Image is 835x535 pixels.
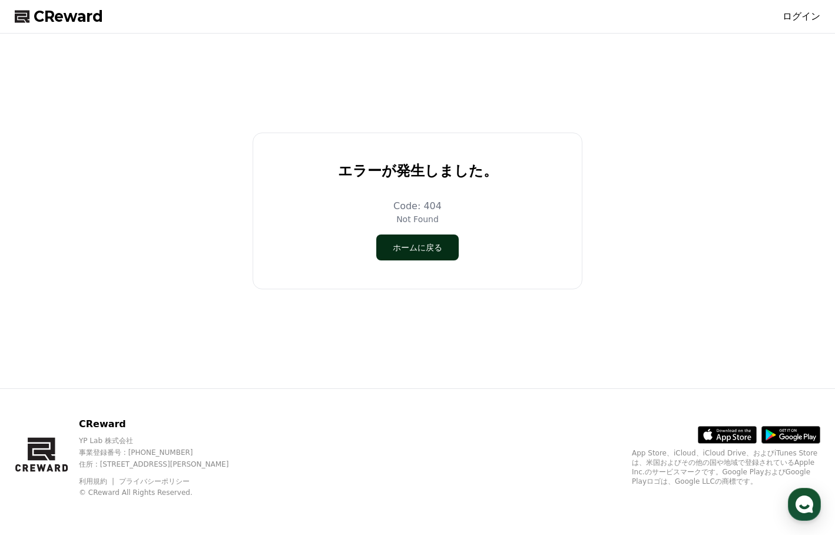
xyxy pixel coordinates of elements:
[79,448,249,457] p: 事業登録番号 : [PHONE_NUMBER]
[79,436,249,445] p: YP Lab 株式会社
[393,199,442,213] p: Code: 404
[338,161,498,180] p: エラーが発生しました。
[79,460,249,469] p: 住所 : [STREET_ADDRESS][PERSON_NAME]
[396,213,439,225] p: Not Found
[79,477,116,486] a: 利用規約
[15,7,103,26] a: CReward
[632,448,820,486] p: App Store、iCloud、iCloud Drive、およびiTunes Storeは、米国およびその他の国や地域で登録されているApple Inc.のサービスマークです。Google P...
[119,477,190,486] a: プライバシーポリシー
[98,392,132,401] span: Messages
[152,374,226,403] a: Settings
[4,374,78,403] a: Home
[783,9,820,24] a: ログイン
[79,417,249,431] p: CReward
[34,7,103,26] span: CReward
[79,488,249,497] p: © CReward All Rights Reserved.
[376,235,459,260] button: ホームに戻る
[174,391,203,401] span: Settings
[78,374,152,403] a: Messages
[30,391,51,401] span: Home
